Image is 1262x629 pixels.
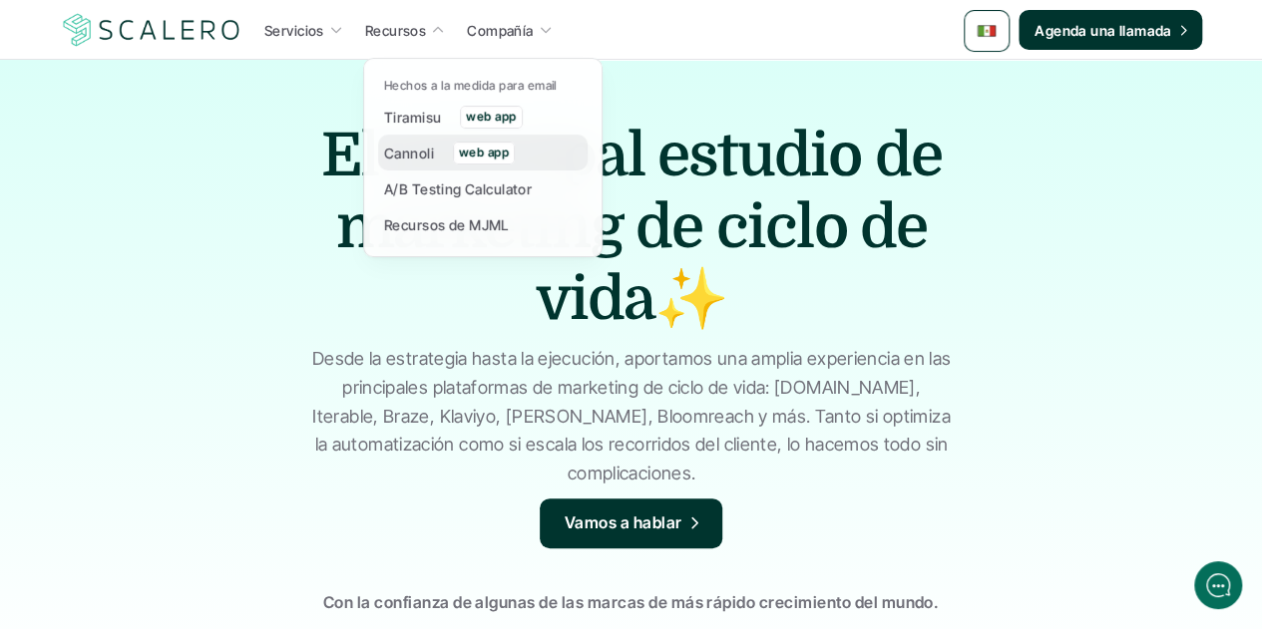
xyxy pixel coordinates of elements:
p: Desde la estrategia hasta la ejecución, aportamos una amplia experiencia en las principales plata... [307,345,956,488]
a: Scalero company logotype [60,12,243,48]
h1: El principal estudio de marketing de ciclo de vida✨ [282,120,981,335]
iframe: gist-messenger-bubble-iframe [1194,561,1242,609]
button: New conversation [16,129,383,170]
p: Recursos [365,20,426,41]
p: Agenda una llamada [1035,20,1172,41]
a: A/B Testing Calculator [378,170,588,206]
p: Recursos de MJML [384,214,509,235]
a: Cannoliweb app [378,135,588,170]
a: Recursos de MJML [378,206,588,242]
p: Cannoli [384,143,434,163]
a: Vamos a hablar [540,498,723,548]
p: Tiramisu [384,107,441,128]
p: Vamos a hablar [565,510,682,536]
span: We run on Gist [167,500,252,513]
p: Hechos a la medida para email [384,79,557,93]
p: Compañía [467,20,533,41]
img: Scalero company logotype [60,11,243,49]
a: Agenda una llamada [1019,10,1202,50]
p: A/B Testing Calculator [384,178,532,199]
p: Servicios [264,20,324,41]
img: 🇲🇽 [977,21,997,41]
a: Tiramisuweb app [378,99,588,135]
span: New conversation [129,142,239,157]
p: web app [459,146,509,159]
p: web app [466,110,516,124]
